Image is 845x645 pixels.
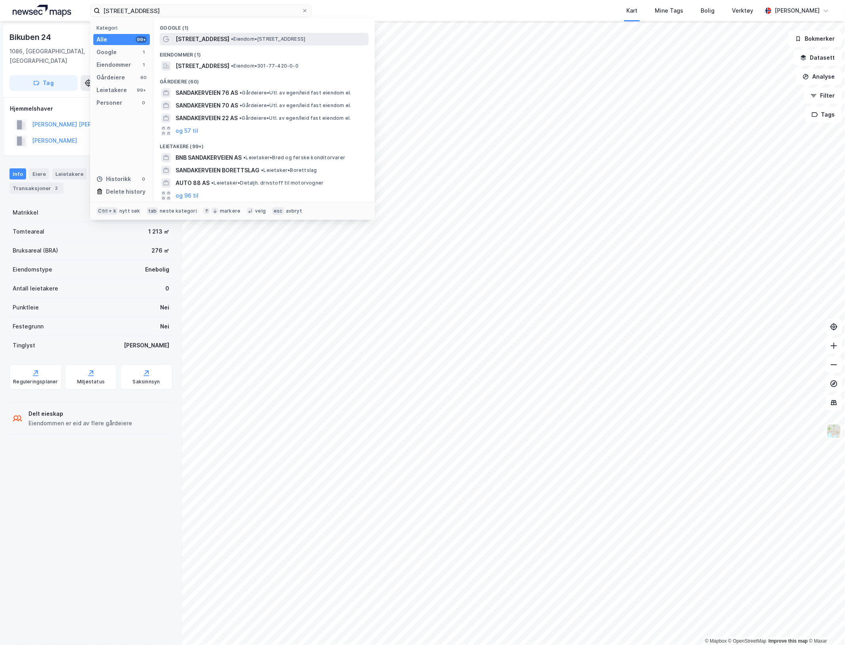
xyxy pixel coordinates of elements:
div: Kontrollprogram for chat [805,607,845,645]
div: Miljøstatus [77,379,105,385]
div: Google (1) [153,19,375,33]
div: Personer [96,98,122,107]
button: Filter [804,88,842,104]
div: neste kategori [160,208,197,214]
button: Bokmerker [788,31,842,47]
div: esc [272,207,284,215]
div: Verktøy [732,6,753,15]
div: Bikuben 24 [9,31,53,43]
span: Eiendom • [STREET_ADDRESS] [231,36,305,42]
span: Gårdeiere • Utl. av egen/leid fast eiendom el. [240,102,351,109]
div: Leietakere (99+) [153,137,375,151]
div: Eiendommer (1) [153,45,375,60]
div: Transaksjoner [9,183,64,194]
span: SANDAKERVEIEN BORETTSLAG [176,166,259,175]
div: 99+ [136,87,147,93]
span: Leietaker • Brød og ferske konditorvarer [243,155,345,161]
div: Gårdeiere (60) [153,72,375,87]
span: [STREET_ADDRESS] [176,61,229,71]
span: BNB SANDAKERVEIEN AS [176,153,242,162]
img: Z [826,424,841,439]
div: Gårdeiere [96,73,125,82]
div: [PERSON_NAME] [775,6,820,15]
a: Mapbox [705,638,727,644]
div: [PERSON_NAME] [124,341,169,350]
div: Enebolig [145,265,169,274]
div: 0 [165,284,169,293]
div: Matrikkel [13,208,38,217]
span: • [231,63,233,69]
div: 276 ㎡ [151,246,169,255]
div: 1 [140,49,147,55]
button: og 57 til [176,126,198,136]
div: Tinglyst [13,341,35,350]
div: 1 213 ㎡ [148,227,169,236]
div: Nei [160,322,169,331]
div: Bolig [701,6,715,15]
button: og 96 til [176,191,198,200]
div: Leietakere [52,168,87,179]
div: Eiere [29,168,49,179]
button: Tag [9,75,78,91]
div: 60 [140,74,147,81]
div: 1086, [GEOGRAPHIC_DATA], [GEOGRAPHIC_DATA] [9,47,110,66]
button: Tags [805,107,842,123]
div: Bruksareal (BRA) [13,246,58,255]
div: Eiendommer [96,60,131,70]
span: Gårdeiere • Utl. av egen/leid fast eiendom el. [240,90,351,96]
div: Festegrunn [13,322,43,331]
span: • [231,36,233,42]
div: 0 [140,100,147,106]
div: markere [220,208,240,214]
span: • [211,180,214,186]
span: • [261,167,263,173]
div: Reguleringsplaner [13,379,58,385]
div: tab [147,207,159,215]
input: Søk på adresse, matrikkel, gårdeiere, leietakere eller personer [100,5,302,17]
div: Mine Tags [655,6,683,15]
div: Leietakere [96,85,127,95]
div: 1 [140,62,147,68]
div: Info [9,168,26,179]
button: Analyse [796,69,842,85]
span: Eiendom • 301-77-420-0-0 [231,63,299,69]
span: SANDAKERVEIEN 70 AS [176,101,238,110]
span: Leietaker • Borettslag [261,167,317,174]
div: Delt eieskap [28,409,132,419]
div: Datasett [90,168,119,179]
div: Alle [96,35,107,44]
span: • [240,90,242,96]
span: • [239,115,242,121]
a: Improve this map [769,638,808,644]
div: Historikk [96,174,131,184]
div: Kategori [96,25,150,31]
div: Nei [160,303,169,312]
a: OpenStreetMap [728,638,767,644]
span: Leietaker • Detaljh. drivstoff til motorvogner [211,180,323,186]
div: Google [96,47,117,57]
div: Eiendommen er eid av flere gårdeiere [28,419,132,428]
div: 99+ [136,36,147,43]
span: SANDAKERVEIEN 76 AS [176,88,238,98]
div: Delete history [106,187,146,196]
div: Tomteareal [13,227,44,236]
span: SANDAKERVEIEN 22 AS [176,113,238,123]
span: [STREET_ADDRESS] [176,34,229,44]
div: velg [255,208,266,214]
div: Kart [626,6,637,15]
div: Antall leietakere [13,284,58,293]
div: Eiendomstype [13,265,52,274]
iframe: Chat Widget [805,607,845,645]
img: logo.a4113a55bc3d86da70a041830d287a7e.svg [13,5,71,17]
div: 2 [53,184,60,192]
div: 0 [140,176,147,182]
div: Ctrl + k [96,207,118,215]
div: avbryt [286,208,302,214]
span: • [243,155,246,160]
span: • [240,102,242,108]
div: Saksinnsyn [133,379,160,385]
span: Gårdeiere • Utl. av egen/leid fast eiendom el. [239,115,351,121]
div: nytt søk [119,208,140,214]
div: Punktleie [13,303,39,312]
button: Datasett [794,50,842,66]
